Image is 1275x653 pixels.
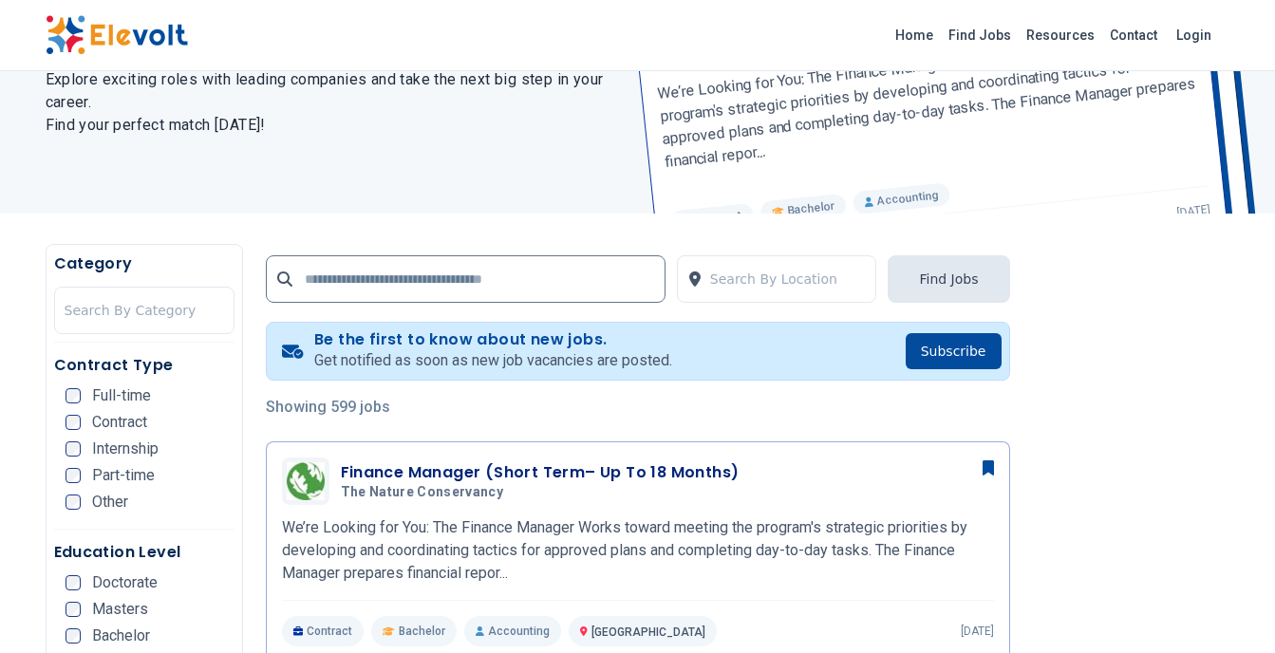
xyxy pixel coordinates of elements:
input: Full-time [66,388,81,403]
a: Contact [1102,20,1165,50]
p: Showing 599 jobs [266,396,1010,419]
span: Internship [92,441,159,457]
h3: Finance Manager (Short Term– Up To 18 Months) [341,461,740,484]
input: Other [66,494,81,510]
h5: Contract Type [54,354,234,377]
button: Subscribe [906,333,1002,369]
p: [DATE] [961,624,994,639]
img: Elevolt [46,15,188,55]
span: Other [92,494,128,510]
p: Contract [282,616,365,646]
span: Doctorate [92,575,158,590]
span: Contract [92,415,147,430]
input: Bachelor [66,628,81,644]
span: The Nature Conservancy [341,484,504,501]
input: Doctorate [66,575,81,590]
a: Resources [1019,20,1102,50]
span: Masters [92,602,148,617]
span: Part-time [92,468,155,483]
h4: Be the first to know about new jobs. [314,330,672,349]
span: [GEOGRAPHIC_DATA] [591,625,705,639]
input: Masters [66,602,81,617]
p: We’re Looking for You: The Finance Manager Works toward meeting the program's strategic prioritie... [282,516,994,585]
p: Accounting [464,616,561,646]
span: Bachelor [92,628,150,644]
h5: Category [54,252,234,275]
input: Contract [66,415,81,430]
span: Bachelor [399,624,445,639]
img: The Nature Conservancy [287,462,325,500]
a: Find Jobs [941,20,1019,50]
a: The Nature ConservancyFinance Manager (Short Term– Up To 18 Months)The Nature ConservancyWe’re Lo... [282,457,994,646]
a: Home [888,20,941,50]
p: Get notified as soon as new job vacancies are posted. [314,349,672,372]
input: Internship [66,441,81,457]
button: Find Jobs [888,255,1009,303]
a: Login [1165,16,1223,54]
h5: Education Level [54,541,234,564]
input: Part-time [66,468,81,483]
span: Full-time [92,388,151,403]
h2: Explore exciting roles with leading companies and take the next big step in your career. Find you... [46,68,615,137]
